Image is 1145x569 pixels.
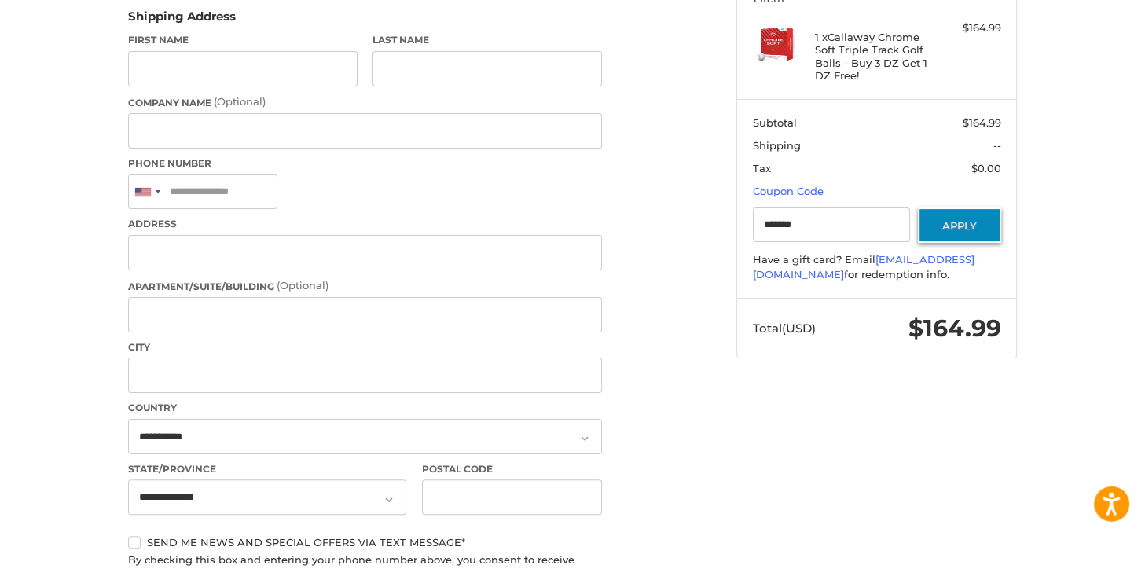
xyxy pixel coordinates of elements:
[372,33,602,47] label: Last Name
[908,314,1001,343] span: $164.99
[753,116,797,129] span: Subtotal
[918,207,1001,243] button: Apply
[128,401,602,415] label: Country
[128,462,406,476] label: State/Province
[422,462,603,476] label: Postal Code
[129,175,165,209] div: United States: +1
[753,185,824,197] a: Coupon Code
[993,139,1001,152] span: --
[753,321,816,336] span: Total (USD)
[128,156,602,171] label: Phone Number
[128,536,602,549] label: Send me news and special offers via text message*
[815,31,935,82] h4: 1 x Callaway Chrome Soft Triple Track Golf Balls - Buy 3 DZ Get 1 DZ Free!
[128,94,602,110] label: Company Name
[128,278,602,294] label: Apartment/Suite/Building
[753,162,771,174] span: Tax
[277,279,328,292] small: (Optional)
[939,20,1001,36] div: $164.99
[753,139,801,152] span: Shipping
[214,95,266,108] small: (Optional)
[971,162,1001,174] span: $0.00
[753,207,911,243] input: Gift Certificate or Coupon Code
[963,116,1001,129] span: $164.99
[128,340,602,354] label: City
[128,33,358,47] label: First Name
[753,252,1001,283] div: Have a gift card? Email for redemption info.
[128,8,236,33] legend: Shipping Address
[128,217,602,231] label: Address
